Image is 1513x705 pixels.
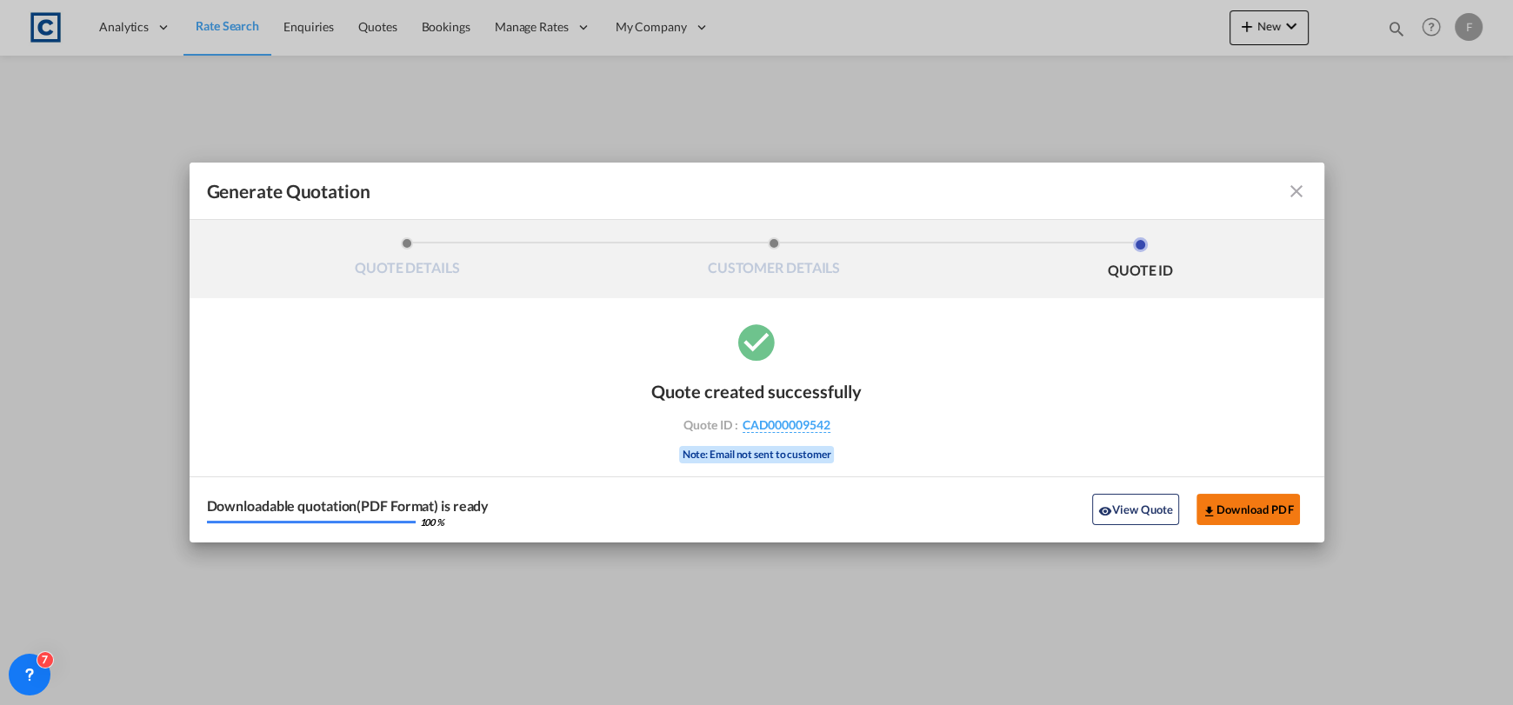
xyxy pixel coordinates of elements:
md-dialog: Generate QuotationQUOTE ... [190,163,1324,542]
li: QUOTE DETAILS [224,237,591,284]
div: 100 % [420,517,445,527]
div: Note: Email not sent to customer [679,446,835,463]
button: icon-eyeView Quote [1092,494,1179,525]
md-icon: icon-close fg-AAA8AD cursor m-0 [1286,181,1307,202]
div: Downloadable quotation(PDF Format) is ready [207,499,490,513]
button: Download PDF [1196,494,1300,525]
md-icon: icon-checkbox-marked-circle [735,320,778,363]
span: Generate Quotation [207,180,370,203]
li: QUOTE ID [957,237,1324,284]
li: CUSTOMER DETAILS [590,237,957,284]
div: Quote created successfully [651,381,862,402]
span: CAD000009542 [743,417,830,433]
md-icon: icon-eye [1098,504,1112,518]
div: Quote ID : [656,417,857,433]
md-icon: icon-download [1203,504,1216,518]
